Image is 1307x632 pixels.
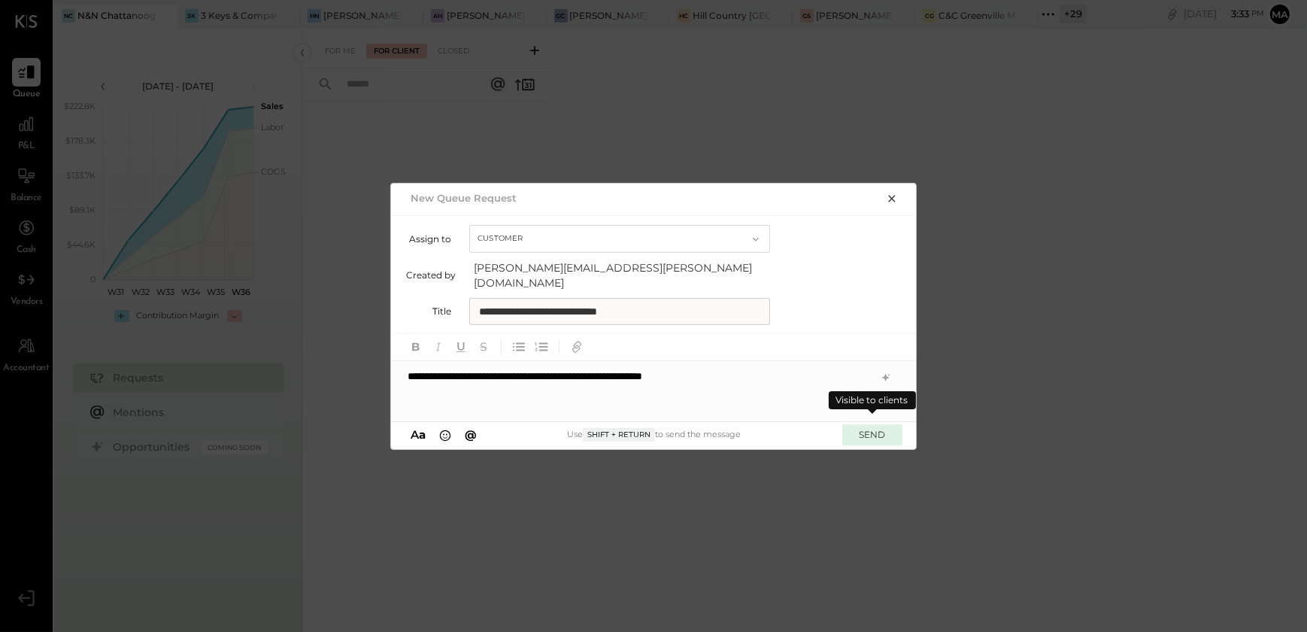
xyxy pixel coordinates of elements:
button: Aa [406,427,430,443]
label: Title [406,305,451,317]
span: @ [465,427,477,442]
div: Use to send the message [481,428,827,442]
label: Assign to [406,233,451,245]
button: Ordered List [532,337,551,357]
button: Underline [451,337,471,357]
button: Strikethrough [474,337,493,357]
button: Customer [469,225,770,253]
span: Shift + Return [583,428,655,442]
span: [PERSON_NAME][EMAIL_ADDRESS][PERSON_NAME][DOMAIN_NAME] [474,260,775,290]
label: Created by [406,269,456,281]
button: @ [460,427,481,443]
button: SEND [842,424,902,445]
div: Visible to clients [829,391,916,409]
h2: New Queue Request [411,192,517,204]
span: a [419,427,426,442]
button: Bold [406,337,426,357]
button: Unordered List [509,337,529,357]
button: Italic [429,337,448,357]
button: Add URL [567,337,587,357]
